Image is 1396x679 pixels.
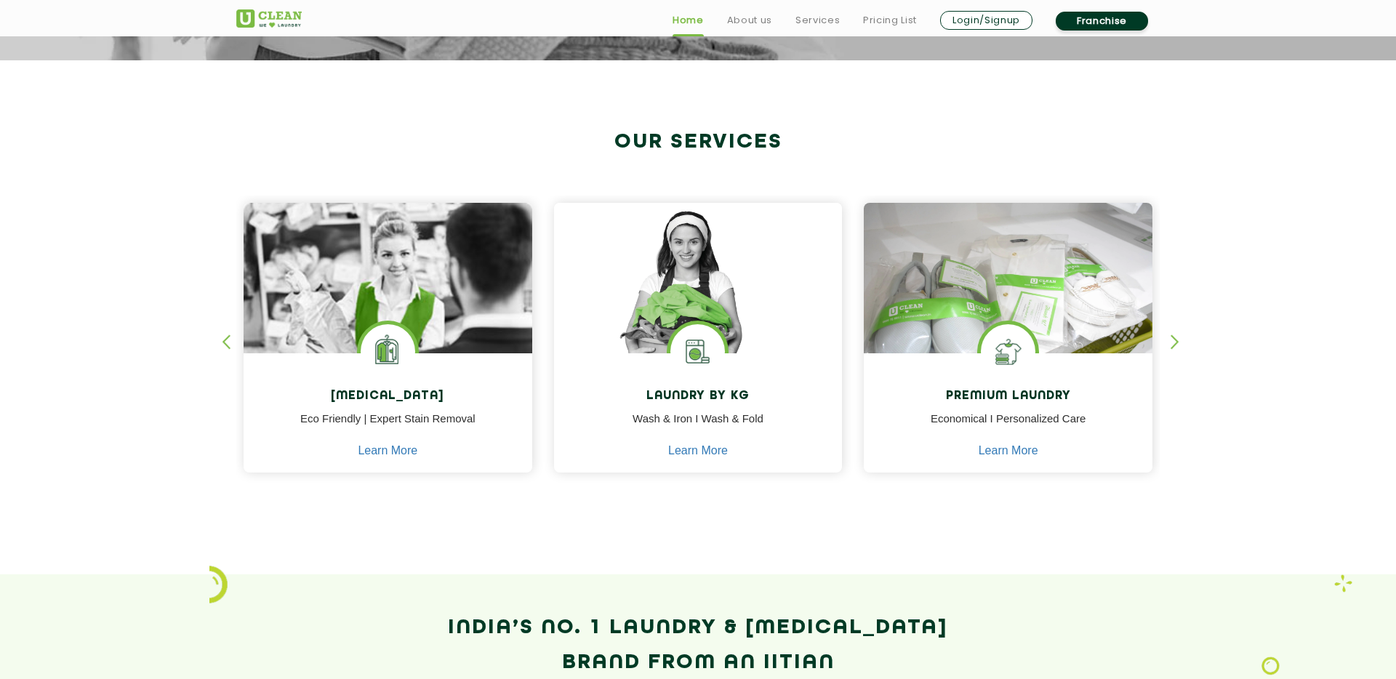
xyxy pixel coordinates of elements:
[875,390,1142,403] h4: Premium Laundry
[565,411,832,443] p: Wash & Iron I Wash & Fold
[1261,656,1280,675] img: Laundry
[1334,574,1352,592] img: Laundry wash and iron
[670,324,725,379] img: laundry washing machine
[236,9,302,28] img: UClean Laundry and Dry Cleaning
[673,12,704,29] a: Home
[864,203,1152,395] img: laundry done shoes and clothes
[361,324,415,379] img: Laundry Services near me
[254,411,521,443] p: Eco Friendly | Expert Stain Removal
[979,444,1038,457] a: Learn More
[565,390,832,403] h4: Laundry by Kg
[668,444,728,457] a: Learn More
[795,12,840,29] a: Services
[254,390,521,403] h4: [MEDICAL_DATA]
[554,203,843,395] img: a girl with laundry basket
[209,566,228,603] img: icon_2.png
[244,203,532,435] img: Drycleaners near me
[875,411,1142,443] p: Economical I Personalized Care
[981,324,1035,379] img: Shoes Cleaning
[358,444,417,457] a: Learn More
[727,12,772,29] a: About us
[940,11,1032,30] a: Login/Signup
[863,12,917,29] a: Pricing List
[1056,12,1148,31] a: Franchise
[236,130,1160,154] h2: Our Services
